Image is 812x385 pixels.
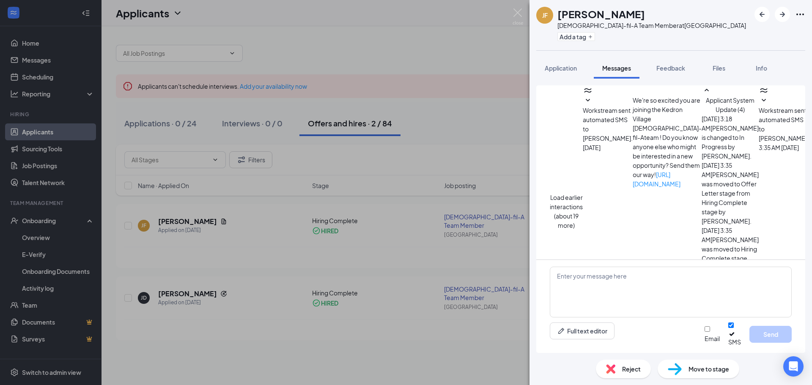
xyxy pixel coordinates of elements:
[583,96,593,106] svg: SmallChevronDown
[759,143,799,152] span: [DATE] 3:35 AM
[759,96,769,106] svg: SmallChevronDown
[557,32,595,41] button: PlusAdd a tag
[702,171,759,225] span: [PERSON_NAME] was moved to Offer Letter stage from Hiring Complete stage by [PERSON_NAME].
[702,161,732,178] span: [DATE] 3:35 AM
[583,85,593,96] svg: WorkstreamLogo
[583,143,601,152] span: [DATE]
[583,106,633,142] span: Workstream sent automated SMS to [PERSON_NAME].
[702,124,759,160] span: [PERSON_NAME] is changed to In Progress by [PERSON_NAME].
[728,322,734,328] input: SMS
[783,356,804,377] div: Open Intercom Messenger
[557,21,746,30] div: [DEMOGRAPHIC_DATA]-fil-A Team Member at [GEOGRAPHIC_DATA]
[705,326,710,332] input: Email
[713,64,725,72] span: Files
[557,7,645,21] h1: [PERSON_NAME]
[550,322,614,339] button: Full text editorPen
[777,9,787,19] svg: ArrowRight
[759,106,809,142] span: Workstream sent automated SMS to [PERSON_NAME].
[754,7,770,22] button: ArrowLeftNew
[706,96,754,113] span: Applicant System Update (4)
[602,64,631,72] span: Messages
[756,64,767,72] span: Info
[550,193,583,230] button: Load earlier interactions (about 19 more)
[702,115,732,132] span: [DATE] 3:18 AM
[633,171,680,188] a: [URL][DOMAIN_NAME]
[545,64,577,72] span: Application
[702,85,712,96] svg: SmallChevronUp
[542,11,548,19] div: JF
[702,227,732,243] span: [DATE] 3:35 AM
[757,9,767,19] svg: ArrowLeftNew
[759,85,769,96] svg: WorkstreamLogo
[728,338,741,346] div: SMS
[656,64,685,72] span: Feedback
[749,326,792,343] button: Send
[689,364,729,374] span: Move to stage
[622,364,641,374] span: Reject
[775,7,790,22] button: ArrowRight
[795,9,805,19] svg: Ellipses
[588,34,593,39] svg: Plus
[557,327,565,335] svg: Pen
[702,236,759,290] span: [PERSON_NAME] was moved to Hiring Complete stage from Offer Letter stage by [PERSON_NAME].
[702,85,759,114] button: SmallChevronUpApplicant System Update (4)
[728,330,735,338] svg: Checkmark
[633,96,702,188] span: We're so excited you are joining the Kedron Village [DEMOGRAPHIC_DATA]-fil-Ateam ! Do you know an...
[705,334,720,343] div: Email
